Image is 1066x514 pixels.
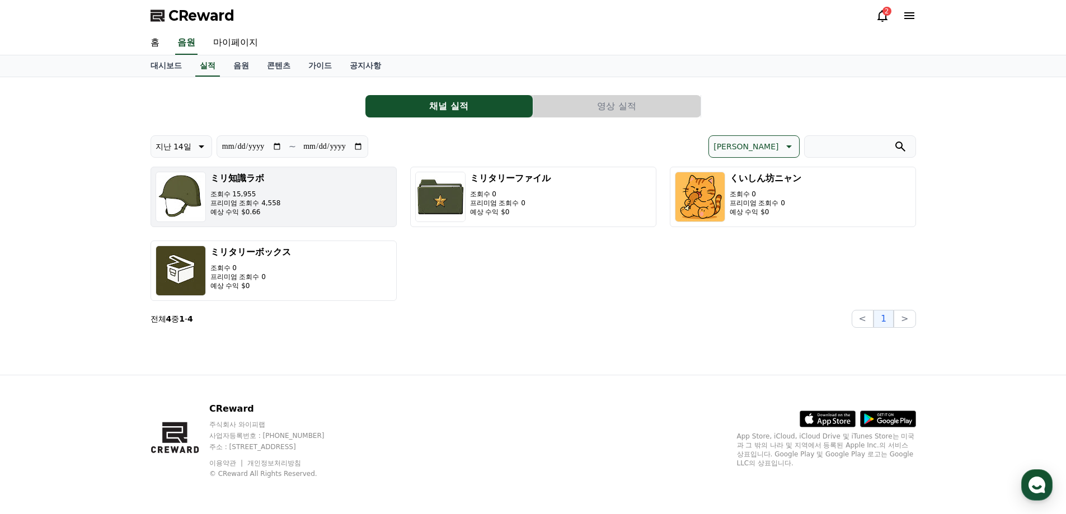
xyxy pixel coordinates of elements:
[151,313,193,324] p: 전체 중 -
[730,172,801,185] h3: くいしん坊ニャン
[210,246,291,259] h3: ミリタリーボックス
[209,431,346,440] p: 사업자등록번호 : [PHONE_NUMBER]
[175,31,198,55] a: 음원
[210,263,291,272] p: 조회수 0
[195,55,220,77] a: 실적
[708,135,799,158] button: [PERSON_NAME]
[730,199,801,208] p: 프리미엄 조회수 0
[187,314,193,323] strong: 4
[210,190,281,199] p: 조회수 15,955
[210,199,281,208] p: 프리미엄 조회수 4,558
[341,55,390,77] a: 공지사항
[209,442,346,451] p: 주소 : [STREET_ADDRESS]
[168,7,234,25] span: CReward
[156,246,206,296] img: ミリタリーボックス
[210,172,281,185] h3: ミリ知識ラボ
[876,9,889,22] a: 2
[3,355,74,383] a: 홈
[874,310,894,328] button: 1
[247,459,301,467] a: 개인정보처리방침
[151,7,234,25] a: CReward
[156,139,191,154] p: 지난 14일
[730,208,801,216] p: 예상 수익 $0
[173,371,186,380] span: 설정
[35,371,42,380] span: 홈
[852,310,874,328] button: <
[258,55,299,77] a: 콘텐츠
[675,172,725,222] img: くいしん坊ニャン
[470,199,551,208] p: 프리미엄 조회수 0
[151,241,397,301] button: ミリタリーボックス 조회수 0 프리미엄 조회수 0 예상 수익 $0
[470,172,551,185] h3: ミリタリーファイル
[713,139,778,154] p: [PERSON_NAME]
[142,31,168,55] a: 홈
[102,372,116,381] span: 대화
[209,402,346,416] p: CReward
[210,208,281,216] p: 예상 수익 $0.66
[894,310,915,328] button: >
[365,95,533,117] button: 채널 실적
[299,55,341,77] a: 가이드
[533,95,701,117] a: 영상 실적
[142,55,191,77] a: 대시보드
[670,167,916,227] button: くいしん坊ニャン 조회수 0 프리미엄 조회수 0 예상 수익 $0
[209,420,346,429] p: 주식회사 와이피랩
[179,314,185,323] strong: 1
[210,272,291,281] p: 프리미엄 조회수 0
[533,95,701,117] button: 영상 실적
[204,31,267,55] a: 마이페이지
[730,190,801,199] p: 조회수 0
[166,314,172,323] strong: 4
[882,7,891,16] div: 2
[144,355,215,383] a: 설정
[224,55,258,77] a: 음원
[151,135,212,158] button: 지난 14일
[470,190,551,199] p: 조회수 0
[209,469,346,478] p: © CReward All Rights Reserved.
[289,140,296,153] p: ~
[410,167,656,227] button: ミリタリーファイル 조회수 0 프리미엄 조회수 0 예상 수익 $0
[470,208,551,216] p: 예상 수익 $0
[210,281,291,290] p: 예상 수익 $0
[151,167,397,227] button: ミリ知識ラボ 조회수 15,955 프리미엄 조회수 4,558 예상 수익 $0.66
[415,172,466,222] img: ミリタリーファイル
[737,432,916,468] p: App Store, iCloud, iCloud Drive 및 iTunes Store는 미국과 그 밖의 나라 및 지역에서 등록된 Apple Inc.의 서비스 상표입니다. Goo...
[74,355,144,383] a: 대화
[209,459,245,467] a: 이용약관
[156,172,206,222] img: ミリ知識ラボ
